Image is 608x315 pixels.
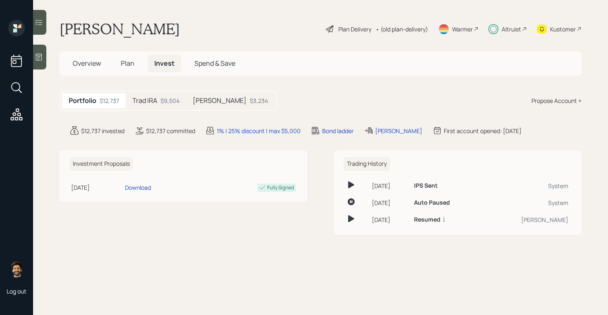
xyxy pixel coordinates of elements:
div: [PERSON_NAME] [375,126,422,135]
h6: Investment Proposals [69,157,133,171]
div: $9,504 [160,96,180,105]
h1: [PERSON_NAME] [60,20,180,38]
span: Overview [73,59,101,68]
div: Kustomer [550,25,576,33]
div: Plan Delivery [338,25,371,33]
div: Propose Account + [531,96,582,105]
span: Spend & Save [194,59,235,68]
div: $12,737 [100,96,119,105]
h5: [PERSON_NAME] [193,97,247,105]
div: System [485,198,568,207]
div: [DATE] [372,215,407,224]
div: Bond ladder [322,126,354,135]
span: Plan [121,59,134,68]
h6: Trading History [344,157,390,171]
div: • (old plan-delivery) [376,25,428,33]
div: [DATE] [372,181,407,190]
h6: IPS Sent [414,182,438,189]
div: $12,737 committed [146,126,195,135]
div: [DATE] [372,198,407,207]
h5: Trad IRA [132,97,157,105]
span: Invest [154,59,175,68]
div: $3,234 [250,96,268,105]
div: Warmer [452,25,473,33]
div: First account opened: [DATE] [444,126,522,135]
h6: Resumed [414,216,440,223]
div: Fully Signed [267,184,294,191]
div: 1% | 25% discount | max $5,000 [217,126,301,135]
div: Download [125,183,151,192]
h6: Auto Paused [414,199,450,206]
div: $12,737 invested [81,126,124,135]
img: eric-schwartz-headshot.png [8,261,25,277]
div: Log out [7,287,26,295]
h5: Portfolio [69,97,96,105]
div: [DATE] [71,183,122,192]
div: System [485,181,568,190]
div: Altruist [502,25,521,33]
div: [PERSON_NAME] [485,215,568,224]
